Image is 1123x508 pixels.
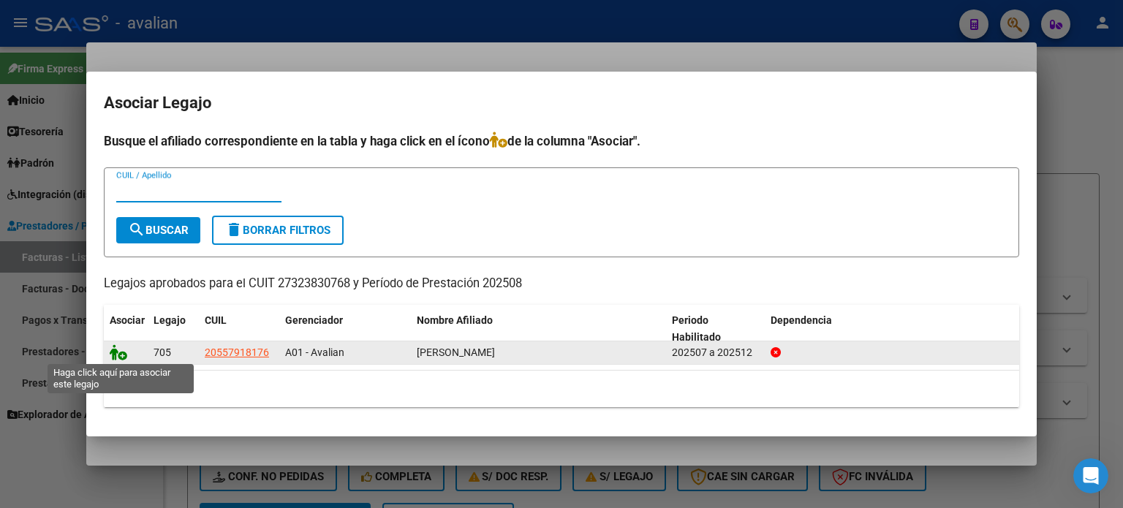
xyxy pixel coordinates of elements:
iframe: Intercom live chat [1073,458,1108,493]
span: 705 [154,346,171,358]
datatable-header-cell: Legajo [148,305,199,353]
span: 20557918176 [205,346,269,358]
datatable-header-cell: Dependencia [765,305,1020,353]
p: Legajos aprobados para el CUIT 27323830768 y Período de Prestación 202508 [104,275,1019,293]
span: Periodo Habilitado [672,314,721,343]
span: Dependencia [771,314,832,326]
datatable-header-cell: CUIL [199,305,279,353]
button: Buscar [116,217,200,243]
span: Legajo [154,314,186,326]
datatable-header-cell: Gerenciador [279,305,411,353]
h4: Busque el afiliado correspondiente en la tabla y haga click en el ícono de la columna "Asociar". [104,132,1019,151]
datatable-header-cell: Asociar [104,305,148,353]
span: Gerenciador [285,314,343,326]
mat-icon: search [128,221,145,238]
span: CUIL [205,314,227,326]
span: A01 - Avalian [285,346,344,358]
datatable-header-cell: Periodo Habilitado [666,305,765,353]
div: 1 registros [104,371,1019,407]
h2: Asociar Legajo [104,89,1019,117]
span: Borrar Filtros [225,224,330,237]
datatable-header-cell: Nombre Afiliado [411,305,666,353]
span: Buscar [128,224,189,237]
mat-icon: delete [225,221,243,238]
span: ALVAREZ VALENTIN [417,346,495,358]
span: Nombre Afiliado [417,314,493,326]
button: Borrar Filtros [212,216,344,245]
span: Asociar [110,314,145,326]
div: 202507 a 202512 [672,344,759,361]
